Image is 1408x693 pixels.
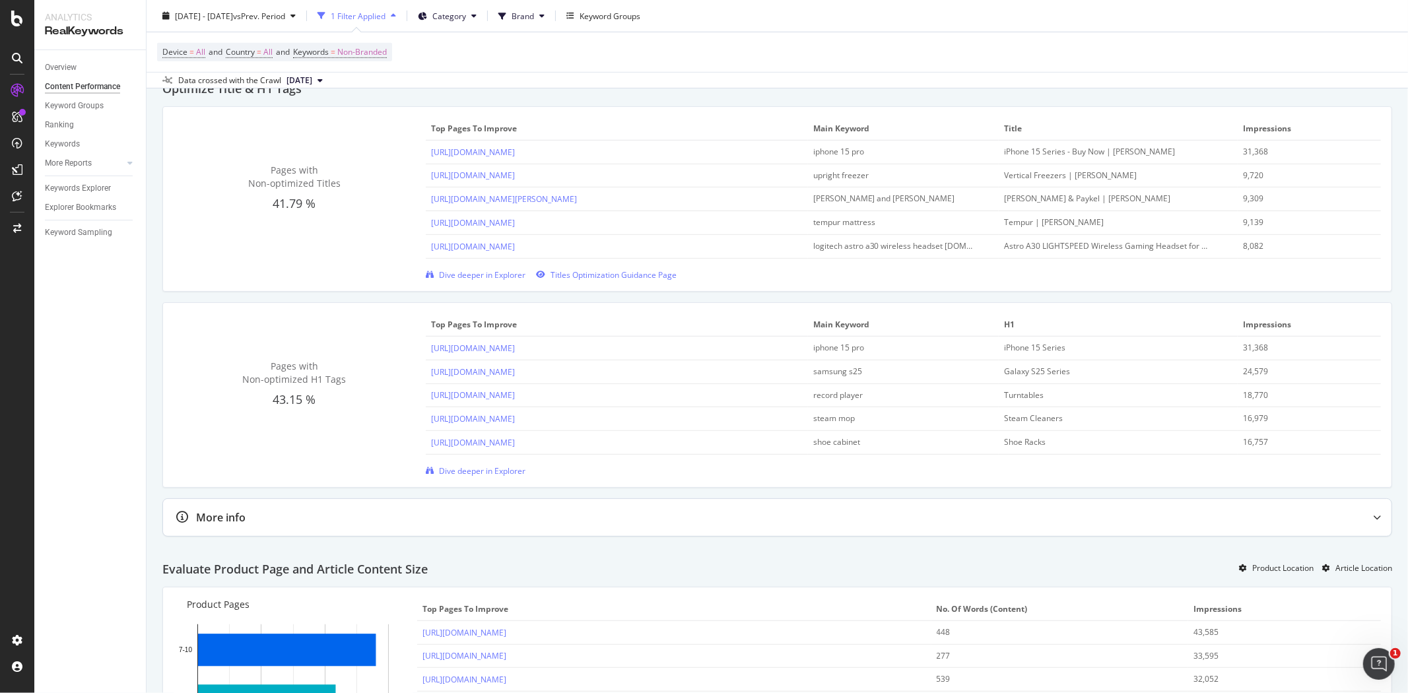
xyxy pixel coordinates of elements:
[1004,123,1229,135] span: title
[1004,170,1209,181] div: Vertical Freezers | Harvey Norman
[248,164,341,189] span: Pages with Non-optimized Titles
[937,603,1180,615] span: No. of Words (Content)
[1004,146,1209,158] div: iPhone 15 Series - Buy Now | Harvey Norman
[813,193,976,205] div: fisher and paykel fridge
[431,217,515,228] a: [URL][DOMAIN_NAME]
[431,366,515,378] a: [URL][DOMAIN_NAME]
[331,46,335,57] span: =
[431,147,515,158] a: [URL][DOMAIN_NAME]
[813,366,976,378] div: samsung s25
[422,627,506,638] a: [URL][DOMAIN_NAME]
[45,181,137,195] a: Keywords Explorer
[312,5,401,26] button: 1 Filter Applied
[431,193,577,205] a: [URL][DOMAIN_NAME][PERSON_NAME]
[187,598,402,611] p: Product Pages
[286,75,312,86] span: 2025 Aug. 3rd
[1335,562,1392,574] div: Article Location
[45,11,135,24] div: Analytics
[175,10,233,21] span: [DATE] - [DATE]
[1243,216,1362,228] div: 9,139
[426,465,525,477] a: Dive deeper in Explorer
[233,10,285,21] span: vs Prev. Period
[1004,193,1209,205] div: Fisher & Paykel | Harvey Norman
[1193,603,1372,615] span: Impressions
[45,61,77,75] div: Overview
[337,43,387,61] span: Non-Branded
[1243,342,1362,354] div: 31,368
[1390,648,1401,659] span: 1
[413,5,482,26] button: Category
[45,156,123,170] a: More Reports
[1004,389,1209,401] div: Turntables
[196,43,205,61] span: All
[1004,342,1209,354] div: iPhone 15 Series
[561,5,646,26] button: Keyword Groups
[431,437,515,448] a: [URL][DOMAIN_NAME]
[1193,650,1357,662] div: 33,595
[162,82,302,96] h2: Optimize Title & H1 Tags
[1243,436,1362,448] div: 16,757
[1243,366,1362,378] div: 24,579
[1363,648,1395,680] iframe: Intercom live chat
[1004,436,1209,448] div: Shoe Racks
[45,226,112,240] div: Keyword Sampling
[1004,366,1209,378] div: Galaxy S25 Series
[189,46,194,57] span: =
[431,170,515,181] a: [URL][DOMAIN_NAME]
[45,99,104,113] div: Keyword Groups
[1004,240,1209,252] div: Astro A30 LIGHTSPEED Wireless Gaming Headset for PlayStation - White | Harvey Norman
[431,413,515,424] a: [URL][DOMAIN_NAME]
[273,195,316,211] span: 41.79 %
[45,201,137,214] a: Explorer Bookmarks
[1243,123,1372,135] span: Impressions
[276,46,290,57] span: and
[432,10,466,21] span: Category
[813,216,976,228] div: tempur mattress
[162,563,428,576] h2: Evaluate Product Page and Article Content Size
[937,673,1158,685] div: 539
[1252,562,1314,574] div: Product Location
[937,626,1158,638] div: 448
[431,343,515,354] a: [URL][DOMAIN_NAME]
[431,389,515,401] a: [URL][DOMAIN_NAME]
[45,201,116,214] div: Explorer Bookmarks
[1243,146,1362,158] div: 31,368
[551,269,677,280] span: Titles Optimization Guidance Page
[45,137,137,151] a: Keywords
[1004,319,1229,331] span: H1
[813,170,976,181] div: upright freezer
[1243,193,1362,205] div: 9,309
[813,342,976,354] div: iphone 15 pro
[813,123,990,135] span: Main Keyword
[281,73,328,88] button: [DATE]
[45,118,137,132] a: Ranking
[431,241,515,252] a: [URL][DOMAIN_NAME]
[179,646,192,653] text: 7-10
[1193,626,1357,638] div: 43,585
[226,46,255,57] span: Country
[426,269,525,280] a: Dive deeper in Explorer
[937,650,1158,662] div: 277
[162,46,187,57] span: Device
[45,226,137,240] a: Keyword Sampling
[431,123,799,135] span: Top pages to improve
[1004,216,1209,228] div: Tempur | Harvey Norman
[263,43,273,61] span: All
[196,510,246,525] div: More info
[580,10,640,21] div: Keyword Groups
[1317,558,1392,579] button: Article Location
[45,137,80,151] div: Keywords
[178,75,281,86] div: Data crossed with the Crawl
[536,269,677,280] a: Titles Optimization Guidance Page
[242,360,346,385] span: Pages with Non-optimized H1 Tags
[1004,412,1209,424] div: Steam Cleaners
[331,10,386,21] div: 1 Filter Applied
[431,319,799,331] span: Top pages to improve
[422,674,506,685] a: [URL][DOMAIN_NAME]
[813,240,976,252] div: logitech astro a30 wireless headset hawkecentre.com
[493,5,550,26] button: Brand
[1243,412,1362,424] div: 16,979
[1243,389,1362,401] div: 18,770
[512,10,534,21] span: Brand
[813,146,976,158] div: iphone 15 pro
